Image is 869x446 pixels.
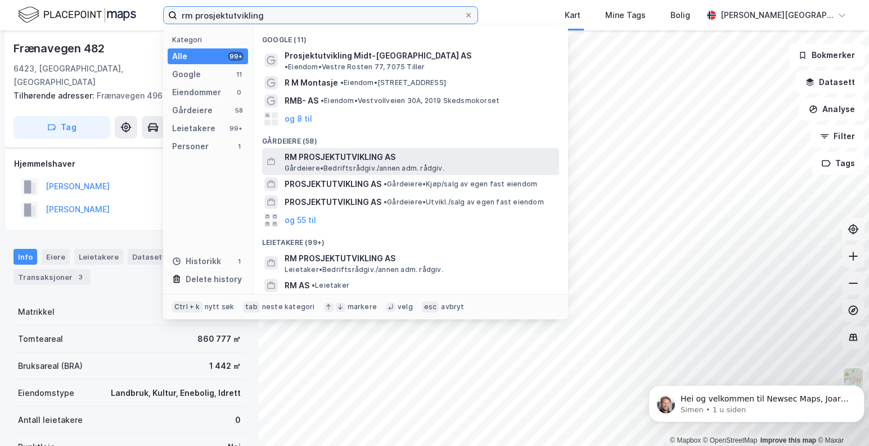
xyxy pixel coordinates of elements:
button: Analyse [799,98,865,121]
div: 58 [235,106,244,115]
button: Filter [811,125,865,148]
div: Delete history [186,273,242,286]
span: Prosjektutvikling Midt-[GEOGRAPHIC_DATA] AS [285,49,471,63]
span: • [384,180,387,188]
span: Eiendom • Vestvollveien 30A, 2019 Skedsmokorset [321,96,499,105]
div: 1 [235,257,244,266]
div: Google [172,68,201,81]
div: Alle [172,50,187,63]
span: PROSJEKTUTVIKLING AS [285,177,381,191]
div: Gårdeiere [172,104,213,117]
span: R M Montasje [285,76,338,90]
a: Mapbox [670,436,701,444]
div: [PERSON_NAME][GEOGRAPHIC_DATA] [721,8,833,22]
span: • [312,281,315,289]
div: Tomteareal [18,332,63,346]
span: Leietaker [312,281,349,290]
div: 1 442 ㎡ [209,359,241,373]
button: og 55 til [285,213,316,227]
span: • [384,198,387,206]
span: RM AS [285,279,309,292]
div: Leietakere [172,122,215,135]
div: 0 [235,88,244,97]
div: Eiendomstype [18,386,74,400]
div: Historikk [172,255,221,268]
div: tab [243,301,260,313]
div: 1 [235,142,244,151]
div: Frænavegen 496 [13,89,236,102]
div: 99+ [228,52,244,61]
div: 99+ [228,124,244,133]
button: og 8 til [285,112,312,126]
a: OpenStreetMap [703,436,758,444]
div: Personer [172,140,209,153]
span: RMB- AS [285,94,318,108]
span: Gårdeiere • Utvikl./salg av egen fast eiendom [384,198,544,207]
div: velg [398,302,413,311]
span: RM PROSJEKTUTVIKLING AS [285,252,555,265]
div: markere [348,302,377,311]
button: Tags [812,152,865,175]
div: Eiere [42,249,70,265]
div: 11 [235,70,244,79]
img: logo.f888ab2527a4732fd821a326f86c7f29.svg [18,5,136,25]
span: Eiendom • [STREET_ADDRESS] [340,78,446,87]
div: Matrikkel [18,305,55,319]
span: Tilhørende adresser: [13,91,97,100]
div: 860 777 ㎡ [197,332,241,346]
div: Leietakere (99+) [253,229,568,249]
div: Eiendommer [172,86,221,99]
span: Eiendom • Vestre Rosten 77, 7075 Tiller [285,63,425,72]
button: Datasett [796,71,865,93]
div: Leietakere [74,249,123,265]
div: Mine Tags [605,8,646,22]
div: 6423, [GEOGRAPHIC_DATA], [GEOGRAPHIC_DATA] [13,62,200,89]
div: Gårdeiere (58) [253,128,568,148]
div: Hjemmelshaver [14,157,245,171]
div: Antall leietakere [18,413,83,427]
input: Søk på adresse, matrikkel, gårdeiere, leietakere eller personer [177,7,464,24]
div: Landbruk, Kultur, Enebolig, Idrett [111,386,241,400]
div: Kart [565,8,580,22]
div: 3 [75,271,86,283]
div: neste kategori [262,302,315,311]
div: Frænavegen 482 [13,39,107,57]
div: Ctrl + k [172,301,202,313]
div: Bolig [670,8,690,22]
span: PROSJEKTUTVIKLING AS [285,195,381,209]
iframe: Intercom notifications melding [644,362,869,440]
div: Datasett [128,249,170,265]
div: Info [13,249,37,265]
span: RM PROSJEKTUTVIKLING AS [285,150,555,164]
span: • [321,96,324,105]
a: Improve this map [760,436,816,444]
div: 0 [235,413,241,427]
div: Kategori [172,35,248,44]
button: Bokmerker [789,44,865,66]
span: Leietaker • Bedriftsrådgiv./annen adm. rådgiv. [285,265,443,274]
div: Google (11) [253,26,568,47]
span: • [340,78,344,87]
div: esc [422,301,439,313]
span: • [285,63,288,71]
span: Gårdeiere • Bedriftsrådgiv./annen adm. rådgiv. [285,164,444,173]
div: Bruksareal (BRA) [18,359,83,373]
span: Gårdeiere • Kjøp/salg av egen fast eiendom [384,180,537,189]
div: nytt søk [205,302,235,311]
div: Transaksjoner [13,269,91,285]
button: Tag [13,116,110,139]
div: avbryt [441,302,464,311]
